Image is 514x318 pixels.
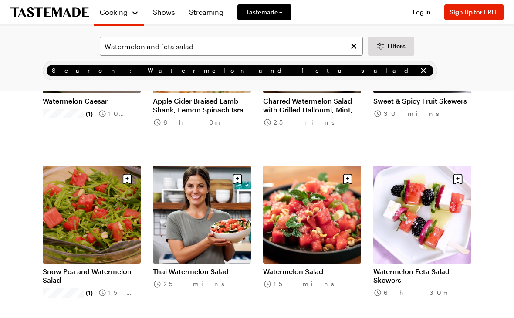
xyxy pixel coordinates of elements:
span: Sign Up for FREE [450,8,498,16]
button: Save recipe [339,171,356,187]
a: Watermelon Caesar [43,97,141,105]
a: Tastemade + [237,4,291,20]
a: Thai Watermelon Salad [153,267,251,276]
a: Sweet & Spicy Fruit Skewers [373,97,471,105]
a: Apple Cider Braised Lamb Shank, Lemon Spinach Israeli Couscous, Watermelon Feta Salad w/ Balsamic... [153,97,251,114]
span: Log In [413,8,431,16]
span: Tastemade + [246,8,283,17]
span: Filters [387,42,406,51]
button: Log In [404,8,439,17]
a: To Tastemade Home Page [10,7,89,17]
button: Sign Up for FREE [444,4,504,20]
button: Save recipe [229,171,246,187]
span: Search: Watermelon and feta salad [52,66,417,75]
a: Watermelon Salad [263,267,361,276]
button: remove Search: Watermelon and feta salad [419,66,428,75]
button: Save recipe [450,171,466,187]
button: Cooking [99,3,139,21]
a: Snow Pea and Watermelon Salad [43,267,141,284]
button: Clear search [349,41,358,51]
button: Desktop filters [368,37,414,56]
a: Watermelon Feta Salad Skewers [373,267,471,284]
button: Save recipe [119,171,135,187]
a: Charred Watermelon Salad with Grilled Halloumi, Mint, Chilis & Lime [263,97,361,114]
span: Cooking [100,8,128,16]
